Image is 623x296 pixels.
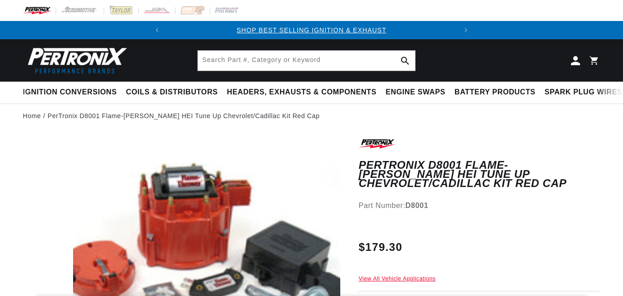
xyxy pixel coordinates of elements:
[359,239,402,255] span: $179.30
[148,21,166,39] button: Translation missing: en.sections.announcements.previous_announcement
[381,82,450,103] summary: Engine Swaps
[222,82,381,103] summary: Headers, Exhausts & Components
[126,88,218,97] span: Coils & Distributors
[359,275,436,282] a: View All Vehicle Applications
[544,88,622,97] span: Spark Plug Wires
[23,45,128,76] img: Pertronix
[48,111,320,121] a: PerTronix D8001 Flame-[PERSON_NAME] HEI Tune Up Chevrolet/Cadillac Kit Red Cap
[166,25,457,35] div: 1 of 2
[395,51,415,71] button: Search Part #, Category or Keyword
[359,200,600,212] div: Part Number:
[406,202,428,209] strong: D8001
[23,88,117,97] span: Ignition Conversions
[166,25,457,35] div: Announcement
[121,82,222,103] summary: Coils & Distributors
[23,111,41,121] a: Home
[23,82,121,103] summary: Ignition Conversions
[359,161,600,188] h1: PerTronix D8001 Flame-[PERSON_NAME] HEI Tune Up Chevrolet/Cadillac Kit Red Cap
[198,51,415,71] input: Search Part #, Category or Keyword
[454,88,535,97] span: Battery Products
[237,26,386,34] a: SHOP BEST SELLING IGNITION & EXHAUST
[385,88,445,97] span: Engine Swaps
[457,21,475,39] button: Translation missing: en.sections.announcements.next_announcement
[227,88,376,97] span: Headers, Exhausts & Components
[450,82,540,103] summary: Battery Products
[23,111,600,121] nav: breadcrumbs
